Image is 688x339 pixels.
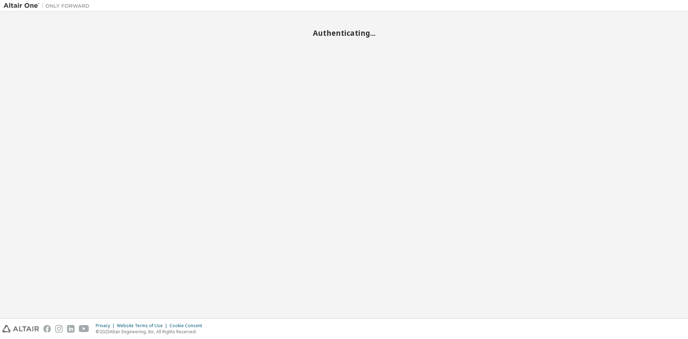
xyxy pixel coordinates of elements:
[4,2,93,9] img: Altair One
[4,28,684,38] h2: Authenticating...
[169,323,206,329] div: Cookie Consent
[96,329,206,335] p: © 2025 Altair Engineering, Inc. All Rights Reserved.
[67,325,75,333] img: linkedin.svg
[2,325,39,333] img: altair_logo.svg
[43,325,51,333] img: facebook.svg
[96,323,117,329] div: Privacy
[79,325,89,333] img: youtube.svg
[117,323,169,329] div: Website Terms of Use
[55,325,63,333] img: instagram.svg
